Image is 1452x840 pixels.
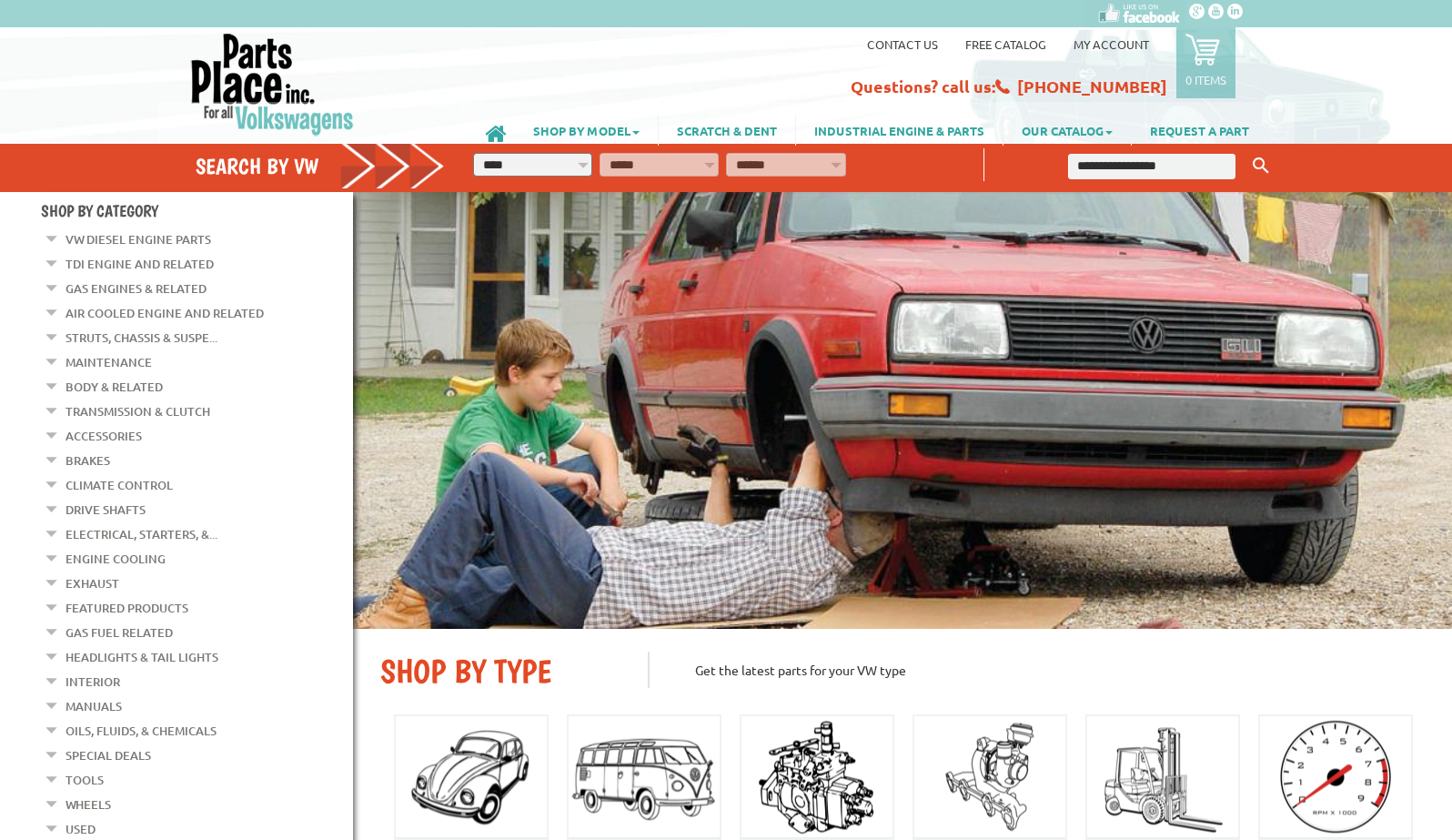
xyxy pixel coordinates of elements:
a: SCRATCH & DENT [659,115,795,146]
a: Body & Related [66,375,163,399]
a: REQUEST A PART [1132,115,1267,146]
img: Forklift [1099,716,1226,839]
a: 0 items [1176,27,1235,98]
img: Beatle [396,727,547,828]
a: Air Cooled Engine and Related [66,301,264,325]
a: Wheels [66,793,111,816]
a: TDI Engine and Related [66,252,214,276]
p: 0 items [1185,72,1226,87]
a: INDUSTRIAL ENGINE & PARTS [796,115,1003,146]
a: Tools [66,768,104,792]
a: Contact us [867,36,938,52]
a: Maintenance [66,350,152,374]
a: Manuals [66,694,122,718]
a: Drive Shafts [66,498,146,521]
a: Exhaust [66,572,119,595]
a: VW Diesel Engine Parts [66,228,211,251]
h4: Search by VW [196,153,445,179]
a: OUR CATALOG [1003,115,1131,146]
img: Gas [1262,716,1408,839]
a: Engine Cooling [66,547,166,571]
a: Oils, Fluids, & Chemicals [66,719,217,743]
a: Headlights & Tail Lights [66,645,218,669]
a: My Account [1074,36,1149,52]
h4: Shop By Category [41,201,353,220]
a: Brakes [66,449,110,472]
a: Accessories [66,424,142,448]
img: Parts Place Inc! [189,32,356,137]
a: Transmission & Clutch [66,400,210,423]
img: Diesel [751,716,882,839]
img: TDI [931,716,1049,839]
a: Gas Fuel Related [66,621,173,644]
img: Bus [569,733,720,823]
button: Keyword Search [1247,151,1275,181]
a: Electrical, Starters, &... [66,522,217,546]
a: Featured Products [66,596,188,620]
a: SHOP BY MODEL [515,115,658,146]
a: Struts, Chassis & Suspe... [66,326,217,349]
a: Gas Engines & Related [66,277,207,300]
a: Special Deals [66,744,151,767]
h2: SHOP BY TYPE [380,652,621,691]
img: First slide [900x500] [353,192,1452,629]
p: Get the latest parts for your VW type [648,652,1425,688]
a: Free Catalog [965,36,1046,52]
a: Interior [66,670,120,693]
a: Climate Control [66,473,173,497]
